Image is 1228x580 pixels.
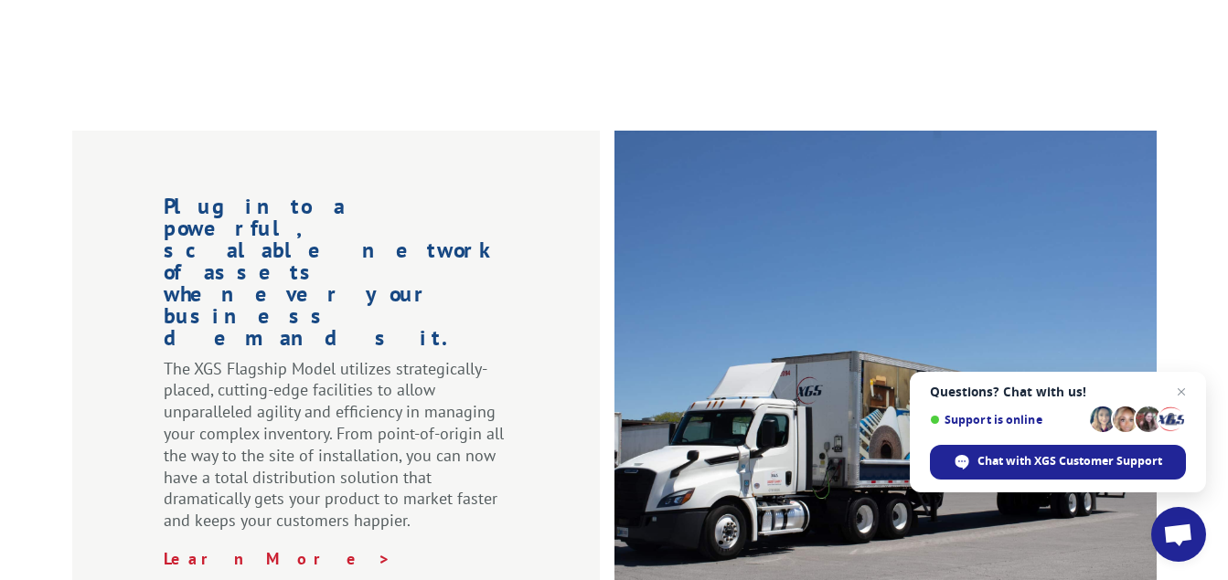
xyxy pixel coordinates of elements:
a: Learn More > [164,548,391,569]
span: Support is online [930,413,1084,427]
span: Chat with XGS Customer Support [930,445,1186,480]
p: The XGS Flagship Model utilizes strategically-placed, cutting-edge facilities to allow unparallel... [164,358,508,548]
span: Chat with XGS Customer Support [977,453,1162,469]
h1: Plug into a powerful, scalable network of assets whenever your business demands it. [164,195,508,358]
span: Questions? Chat with us! [930,385,1186,399]
a: Open chat [1151,507,1206,562]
